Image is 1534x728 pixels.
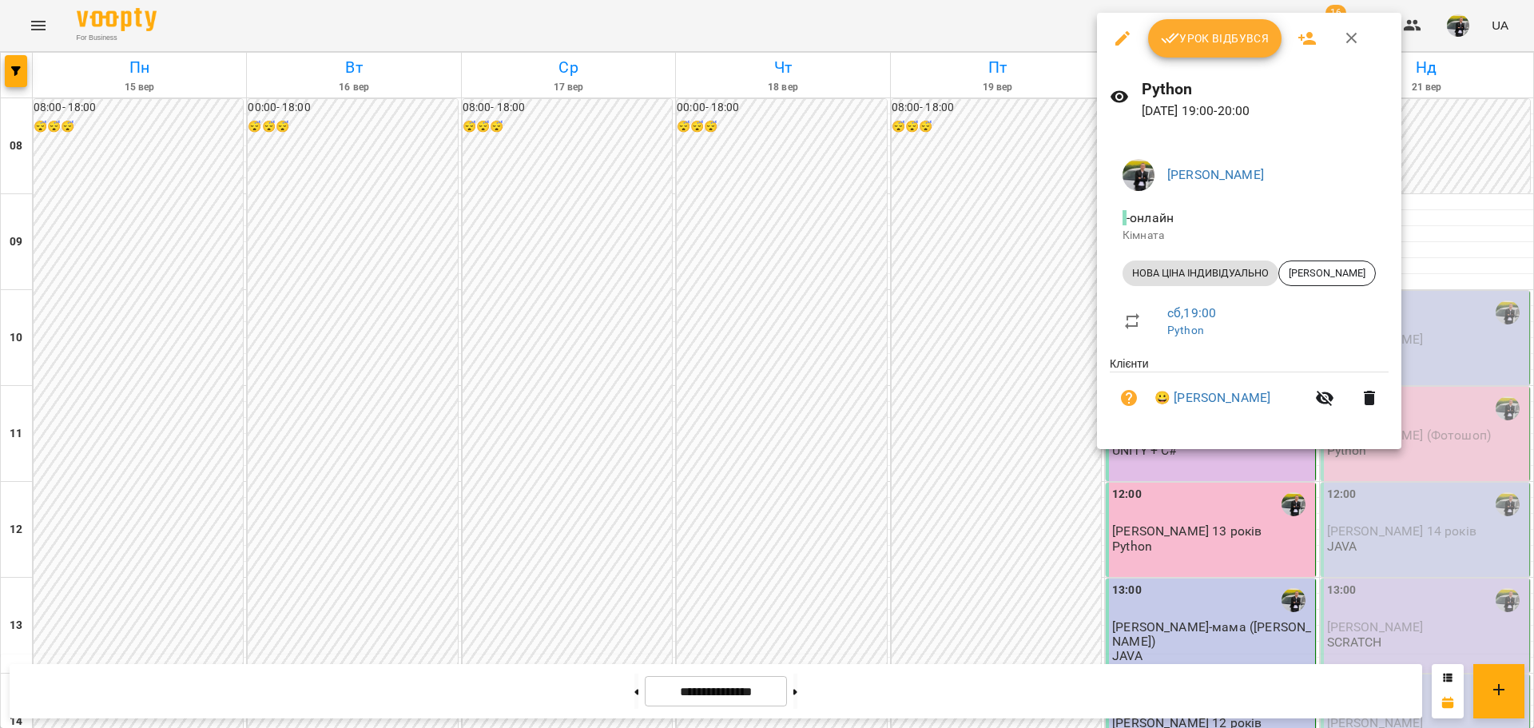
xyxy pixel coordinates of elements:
a: сб , 19:00 [1167,305,1216,320]
span: ⁨[PERSON_NAME]⁩ [1279,266,1375,280]
button: Урок відбувся [1148,19,1282,58]
span: - онлайн [1123,210,1177,225]
p: Кімната [1123,228,1376,244]
div: ⁨[PERSON_NAME]⁩ [1278,261,1376,286]
button: Візит ще не сплачено. Додати оплату? [1110,379,1148,417]
span: НОВА ЦІНА ІНДИВІДУАЛЬНО [1123,266,1278,280]
p: [DATE] 19:00 - 20:00 [1142,101,1389,121]
a: 😀 ⁨[PERSON_NAME]⁩ [1154,388,1270,408]
a: Python [1167,324,1204,336]
img: a92d573242819302f0c564e2a9a4b79e.jpg [1123,159,1154,191]
span: Урок відбувся [1161,29,1270,48]
a: [PERSON_NAME] [1167,167,1264,182]
h6: Python [1142,77,1389,101]
ul: Клієнти [1110,356,1389,430]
